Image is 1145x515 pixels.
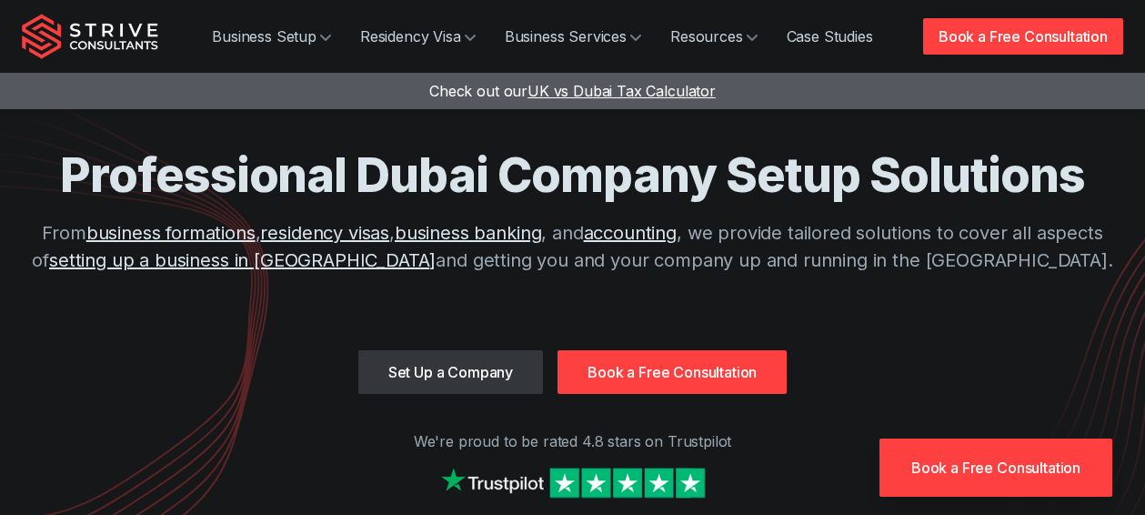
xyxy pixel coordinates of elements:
a: Resources [656,18,772,55]
a: Business Services [490,18,656,55]
a: residency visas [260,222,389,244]
a: Book a Free Consultation [923,18,1123,55]
a: Business Setup [197,18,346,55]
a: Residency Visa [346,18,490,55]
a: Book a Free Consultation [557,350,787,394]
a: Check out ourUK vs Dubai Tax Calculator [429,82,716,100]
a: business banking [395,222,541,244]
img: Strive Consultants [22,14,158,59]
a: accounting [584,222,677,244]
span: UK vs Dubai Tax Calculator [527,82,716,100]
a: Case Studies [772,18,888,55]
a: business formations [86,222,256,244]
a: Set Up a Company [358,350,543,394]
a: setting up a business in [GEOGRAPHIC_DATA] [49,249,436,271]
img: Strive on Trustpilot [437,463,709,502]
p: From , , , and , we provide tailored solutions to cover all aspects of and getting you and your c... [22,219,1123,274]
a: Book a Free Consultation [879,439,1112,497]
h1: Professional Dubai Company Setup Solutions [22,146,1123,205]
p: We're proud to be rated 4.8 stars on Trustpilot [22,430,1123,452]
